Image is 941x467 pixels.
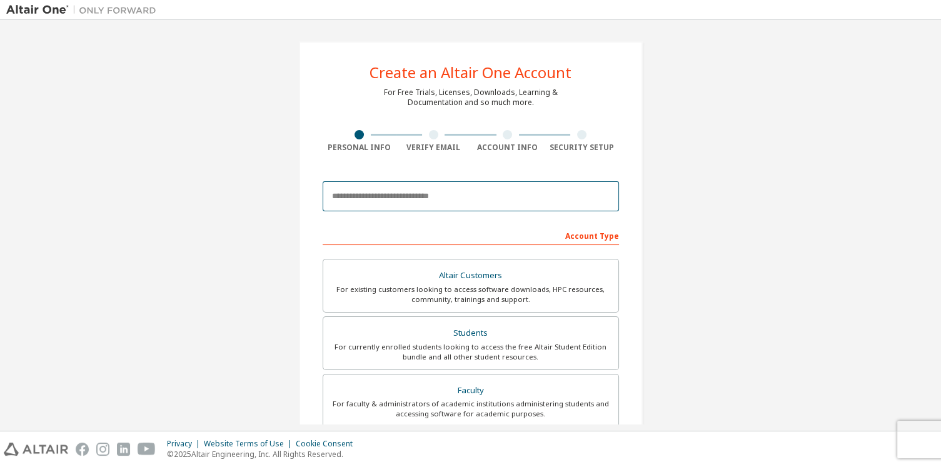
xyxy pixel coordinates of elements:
[370,65,571,80] div: Create an Altair One Account
[384,88,558,108] div: For Free Trials, Licenses, Downloads, Learning & Documentation and so much more.
[76,443,89,456] img: facebook.svg
[331,284,611,304] div: For existing customers looking to access software downloads, HPC resources, community, trainings ...
[331,342,611,362] div: For currently enrolled students looking to access the free Altair Student Edition bundle and all ...
[323,143,397,153] div: Personal Info
[296,439,360,449] div: Cookie Consent
[331,324,611,342] div: Students
[167,449,360,459] p: © 2025 Altair Engineering, Inc. All Rights Reserved.
[323,225,619,245] div: Account Type
[396,143,471,153] div: Verify Email
[138,443,156,456] img: youtube.svg
[471,143,545,153] div: Account Info
[96,443,109,456] img: instagram.svg
[331,267,611,284] div: Altair Customers
[331,399,611,419] div: For faculty & administrators of academic institutions administering students and accessing softwa...
[6,4,163,16] img: Altair One
[4,443,68,456] img: altair_logo.svg
[167,439,204,449] div: Privacy
[117,443,130,456] img: linkedin.svg
[204,439,296,449] div: Website Terms of Use
[331,382,611,399] div: Faculty
[545,143,619,153] div: Security Setup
